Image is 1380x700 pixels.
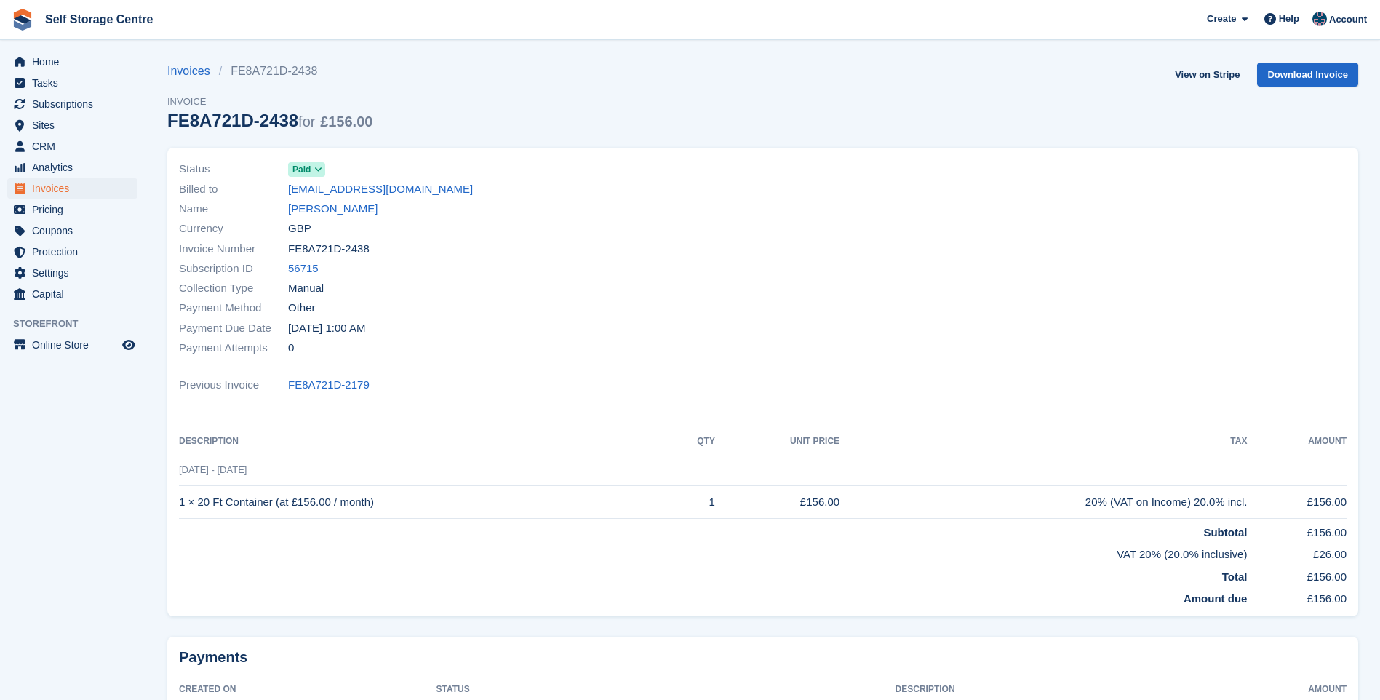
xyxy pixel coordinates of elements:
h2: Payments [179,648,1347,667]
a: [PERSON_NAME] [288,201,378,218]
span: Payment Due Date [179,320,288,337]
td: VAT 20% (20.0% inclusive) [179,541,1247,563]
span: Create [1207,12,1236,26]
span: CRM [32,136,119,156]
img: stora-icon-8386f47178a22dfd0bd8f6a31ec36ba5ce8667c1dd55bd0f319d3a0aa187defe.svg [12,9,33,31]
span: Help [1279,12,1299,26]
span: Currency [179,220,288,237]
span: Invoices [32,178,119,199]
td: £156.00 [1247,518,1347,541]
a: Download Invoice [1257,63,1358,87]
span: GBP [288,220,311,237]
span: Settings [32,263,119,283]
a: 56715 [288,260,319,277]
a: menu [7,115,137,135]
span: Billed to [179,181,288,198]
nav: breadcrumbs [167,63,372,80]
th: Tax [839,430,1247,453]
span: Analytics [32,157,119,178]
a: View on Stripe [1169,63,1245,87]
span: Tasks [32,73,119,93]
span: Online Store [32,335,119,355]
span: Paid [292,163,311,176]
span: Invoice [167,95,372,109]
td: £156.00 [1247,563,1347,586]
span: Sites [32,115,119,135]
span: Name [179,201,288,218]
span: for [298,114,315,130]
img: Clair Cole [1312,12,1327,26]
td: £26.00 [1247,541,1347,563]
a: [EMAIL_ADDRESS][DOMAIN_NAME] [288,181,473,198]
span: Pricing [32,199,119,220]
span: Home [32,52,119,72]
span: Capital [32,284,119,304]
time: 2025-08-14 00:00:00 UTC [288,320,365,337]
a: menu [7,52,137,72]
a: Invoices [167,63,219,80]
div: 20% (VAT on Income) 20.0% incl. [839,494,1247,511]
td: £156.00 [715,486,839,519]
a: menu [7,199,137,220]
a: menu [7,94,137,114]
th: QTY [670,430,715,453]
td: £156.00 [1247,585,1347,608]
strong: Amount due [1184,592,1248,605]
th: Unit Price [715,430,839,453]
span: Coupons [32,220,119,241]
a: menu [7,335,137,355]
span: Collection Type [179,280,288,297]
span: Storefront [13,317,145,331]
a: menu [7,178,137,199]
a: menu [7,73,137,93]
span: Subscriptions [32,94,119,114]
span: 0 [288,340,294,357]
a: menu [7,263,137,283]
td: 1 × 20 Ft Container (at £156.00 / month) [179,486,670,519]
a: Self Storage Centre [39,7,159,31]
th: Amount [1247,430,1347,453]
a: menu [7,242,137,262]
span: Payment Method [179,300,288,317]
td: 1 [670,486,715,519]
span: £156.00 [320,114,372,130]
span: Protection [32,242,119,262]
span: Status [179,161,288,178]
strong: Subtotal [1203,526,1247,538]
td: £156.00 [1247,486,1347,519]
a: menu [7,220,137,241]
span: Previous Invoice [179,377,288,394]
div: FE8A721D-2438 [167,111,372,130]
span: Account [1329,12,1367,27]
a: FE8A721D-2179 [288,377,370,394]
span: FE8A721D-2438 [288,241,370,258]
span: Payment Attempts [179,340,288,357]
a: menu [7,136,137,156]
span: Invoice Number [179,241,288,258]
span: [DATE] - [DATE] [179,464,247,475]
a: menu [7,284,137,304]
strong: Total [1222,570,1248,583]
span: Manual [288,280,324,297]
a: Paid [288,161,325,178]
a: menu [7,157,137,178]
span: Other [288,300,316,317]
span: Subscription ID [179,260,288,277]
th: Description [179,430,670,453]
a: Preview store [120,336,137,354]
